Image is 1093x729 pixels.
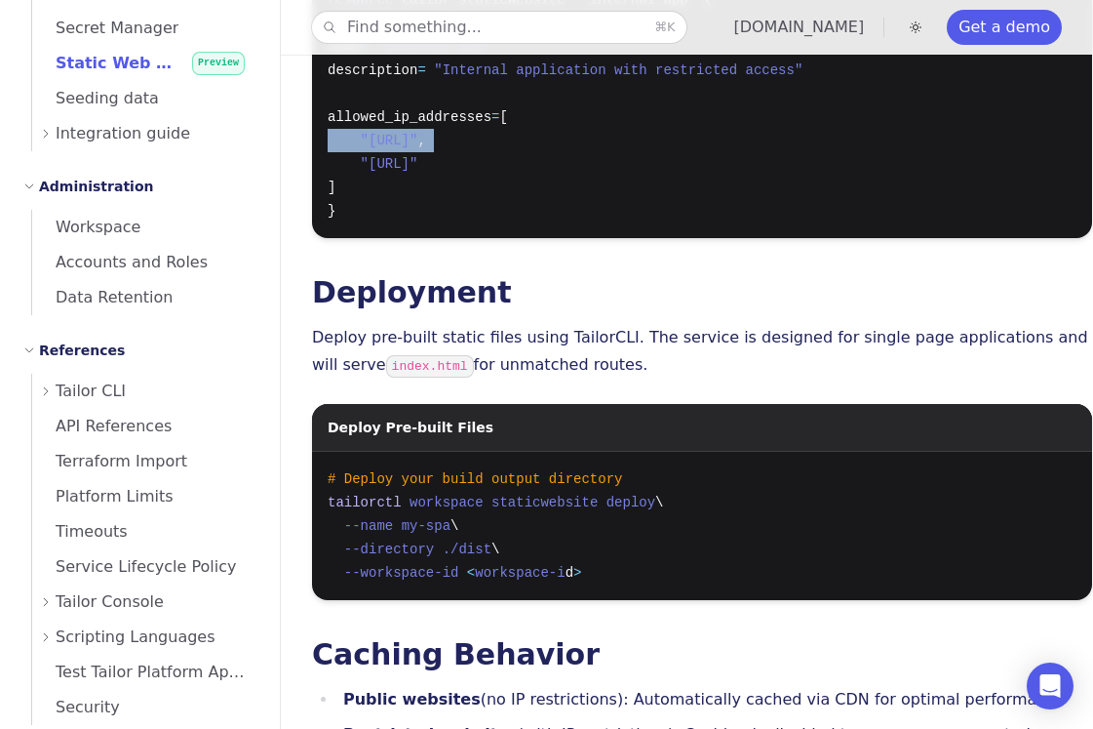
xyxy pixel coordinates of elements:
a: Secret Manager [32,11,256,46]
span: deploy [606,495,655,510]
span: Workspace [32,218,140,236]
a: Seeding data [32,81,256,116]
span: Test Tailor Platform Apps [32,663,247,681]
a: Data Retention [32,280,256,315]
span: ] [328,180,335,195]
h2: Administration [39,175,153,198]
span: workspace-i [475,565,565,581]
span: "[URL]" [361,133,418,148]
h3: Deploy Pre-built Files [328,404,493,439]
a: Workspace [32,210,256,245]
span: Seeding data [32,89,159,107]
a: Service Lifecycle Policy [32,549,256,585]
span: allowed_ip_addresses [328,109,491,125]
code: index.html [386,355,474,378]
span: < [467,565,475,581]
button: Toggle dark mode [904,16,927,39]
span: Timeouts [32,522,128,541]
li: (no IP restrictions): Automatically cached via CDN for optimal performance [337,686,1092,713]
a: API References [32,409,256,444]
span: = [417,62,425,78]
span: \ [450,518,458,534]
a: Get a demo [947,10,1062,45]
button: Find something...⌘K [312,12,686,43]
a: Platform Limits [32,479,256,514]
kbd: K [667,20,676,34]
a: Accounts and Roles [32,245,256,280]
span: Scripting Languages [56,624,215,651]
p: Deploy pre-built static files using TailorCLI. The service is designed for single page applicatio... [312,324,1092,381]
span: d [566,565,573,581]
span: ./dist [443,542,491,557]
span: [ [499,109,507,125]
a: Timeouts [32,514,256,549]
span: Preview [192,52,245,75]
span: description [328,62,417,78]
span: Terraform Import [32,452,187,470]
a: Deployment [312,275,511,309]
span: my-spa [402,518,450,534]
span: "[URL]" [361,156,418,172]
span: API References [32,417,172,435]
a: [DOMAIN_NAME] [733,18,864,36]
a: Terraform Import [32,444,256,479]
span: Security [32,698,120,716]
span: Secret Manager [32,19,178,37]
a: Caching Behavior [312,637,600,671]
span: Tailor CLI [56,378,126,405]
strong: Public websites [343,690,481,709]
span: Tailor Console [56,588,164,616]
span: --name [344,518,393,534]
span: Service Lifecycle Policy [32,557,237,576]
a: Test Tailor Platform Apps [32,655,256,690]
span: "Internal application with restricted access" [434,62,802,78]
span: > [573,565,581,581]
span: \ [655,495,663,510]
span: --directory [344,542,434,557]
span: Platform Limits [32,487,174,506]
span: \ [491,542,499,557]
a: Security [32,690,256,725]
span: Data Retention [32,288,173,306]
span: Integration guide [56,120,190,147]
span: } [328,203,335,219]
span: # Deploy your build output directory [328,471,622,487]
span: = [491,109,499,125]
kbd: ⌘ [654,20,667,34]
span: workspace [410,495,484,510]
span: Static Web Hosting [32,54,224,72]
span: --workspace-id [344,565,459,581]
span: staticwebsite [491,495,598,510]
span: , [417,133,425,148]
div: Open Intercom Messenger [1027,663,1073,709]
span: tailorctl [328,495,402,510]
a: Static Web HostingPreview [32,46,256,81]
span: Accounts and Roles [32,253,208,271]
h2: References [39,339,125,362]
